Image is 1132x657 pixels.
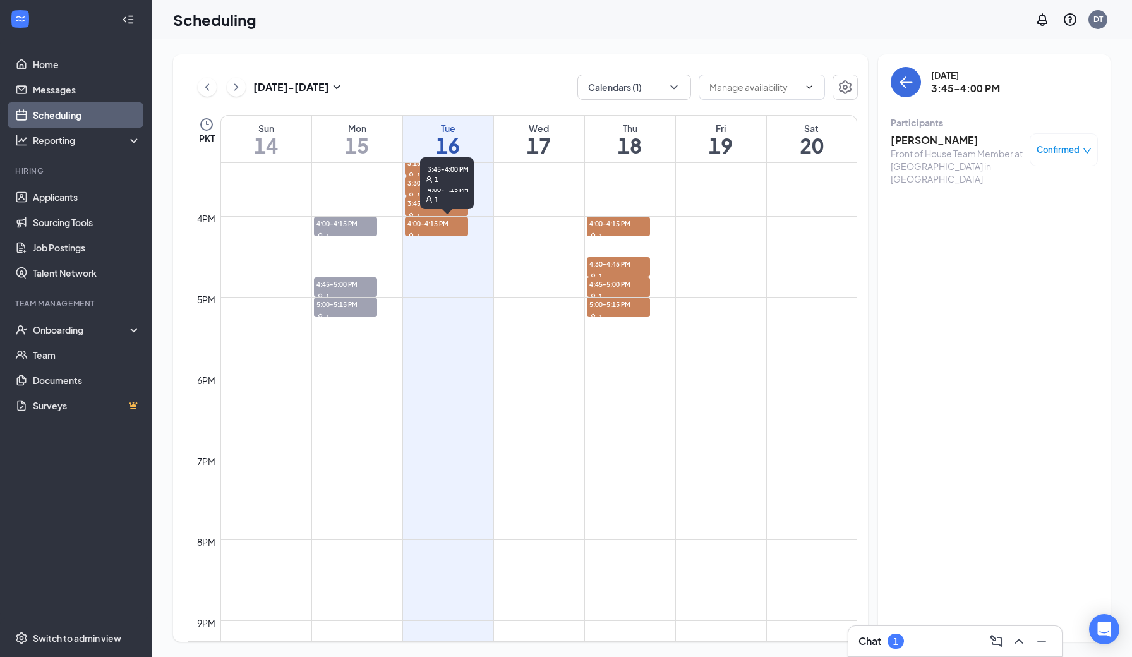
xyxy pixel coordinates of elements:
[833,75,858,100] button: Settings
[312,116,402,162] a: September 15, 2025
[1011,634,1027,649] svg: ChevronUp
[417,232,421,241] span: 1
[33,260,141,286] a: Talent Network
[931,69,1000,81] div: [DATE]
[407,232,415,240] svg: User
[931,81,1000,95] h3: 3:45-4:00 PM
[15,166,138,176] div: Hiring
[891,147,1023,185] div: Front of House Team Member at [GEOGRAPHIC_DATA] in [GEOGRAPHIC_DATA]
[199,132,215,145] span: PKT
[15,323,28,336] svg: UserCheck
[589,232,597,240] svg: User
[668,81,680,93] svg: ChevronDown
[329,80,344,95] svg: SmallChevronDown
[195,212,218,226] div: 4pm
[33,77,141,102] a: Messages
[221,116,311,162] a: September 14, 2025
[587,257,650,270] span: 4:30-4:45 PM
[587,277,650,290] span: 4:45-5:00 PM
[173,9,256,30] h1: Scheduling
[589,273,597,280] svg: User
[326,313,330,322] span: 1
[494,135,584,156] h1: 17
[407,172,415,179] svg: User
[312,122,402,135] div: Mon
[1009,631,1029,651] button: ChevronUp
[986,631,1006,651] button: ComposeMessage
[425,196,433,203] svg: User
[403,122,493,135] div: Tue
[407,192,415,200] svg: User
[804,82,814,92] svg: ChevronDown
[599,232,603,241] span: 1
[221,122,311,135] div: Sun
[709,80,799,94] input: Manage availability
[195,292,218,306] div: 5pm
[599,272,603,281] span: 1
[585,135,675,156] h1: 18
[199,117,214,132] svg: Clock
[316,313,324,321] svg: User
[1063,12,1078,27] svg: QuestionInfo
[314,217,377,229] span: 4:00-4:15 PM
[425,176,433,183] svg: User
[195,616,218,630] div: 9pm
[405,217,468,229] span: 4:00-4:15 PM
[14,13,27,25] svg: WorkstreamLogo
[589,293,597,301] svg: User
[676,122,766,135] div: Fri
[891,116,1098,129] div: Participants
[417,171,421,180] span: 1
[858,634,881,648] h3: Chat
[577,75,691,100] button: Calendars (1)ChevronDown
[1093,14,1103,25] div: DT
[33,52,141,77] a: Home
[891,133,1023,147] h3: [PERSON_NAME]
[676,135,766,156] h1: 19
[589,313,597,321] svg: User
[314,298,377,310] span: 5:00-5:15 PM
[587,298,650,310] span: 5:00-5:15 PM
[435,195,438,204] span: 1
[33,632,121,644] div: Switch to admin view
[33,134,141,147] div: Reporting
[1037,143,1080,156] span: Confirmed
[195,535,218,549] div: 8pm
[891,67,921,97] button: back-button
[898,75,913,90] svg: ArrowLeft
[435,175,438,184] span: 1
[195,454,218,468] div: 7pm
[767,116,857,162] a: September 20, 2025
[838,80,853,95] svg: Settings
[599,292,603,301] span: 1
[585,122,675,135] div: Thu
[230,80,243,95] svg: ChevronRight
[989,634,1004,649] svg: ComposeMessage
[585,116,675,162] a: September 18, 2025
[33,393,141,418] a: SurveysCrown
[494,116,584,162] a: September 17, 2025
[407,212,415,220] svg: User
[767,122,857,135] div: Sat
[1035,12,1050,27] svg: Notifications
[314,277,377,290] span: 4:45-5:00 PM
[122,13,135,26] svg: Collapse
[417,191,421,200] span: 1
[1032,631,1052,651] button: Minimize
[227,78,246,97] button: ChevronRight
[403,135,493,156] h1: 16
[198,78,217,97] button: ChevronLeft
[403,116,493,162] a: September 16, 2025
[221,135,311,156] h1: 14
[316,293,324,301] svg: User
[494,122,584,135] div: Wed
[1034,634,1049,649] svg: Minimize
[1089,614,1119,644] div: Open Intercom Messenger
[676,116,766,162] a: September 19, 2025
[587,217,650,229] span: 4:00-4:15 PM
[405,196,468,209] span: 3:45-4:00 PM
[417,212,421,220] span: 1
[326,292,330,301] span: 1
[33,323,130,336] div: Onboarding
